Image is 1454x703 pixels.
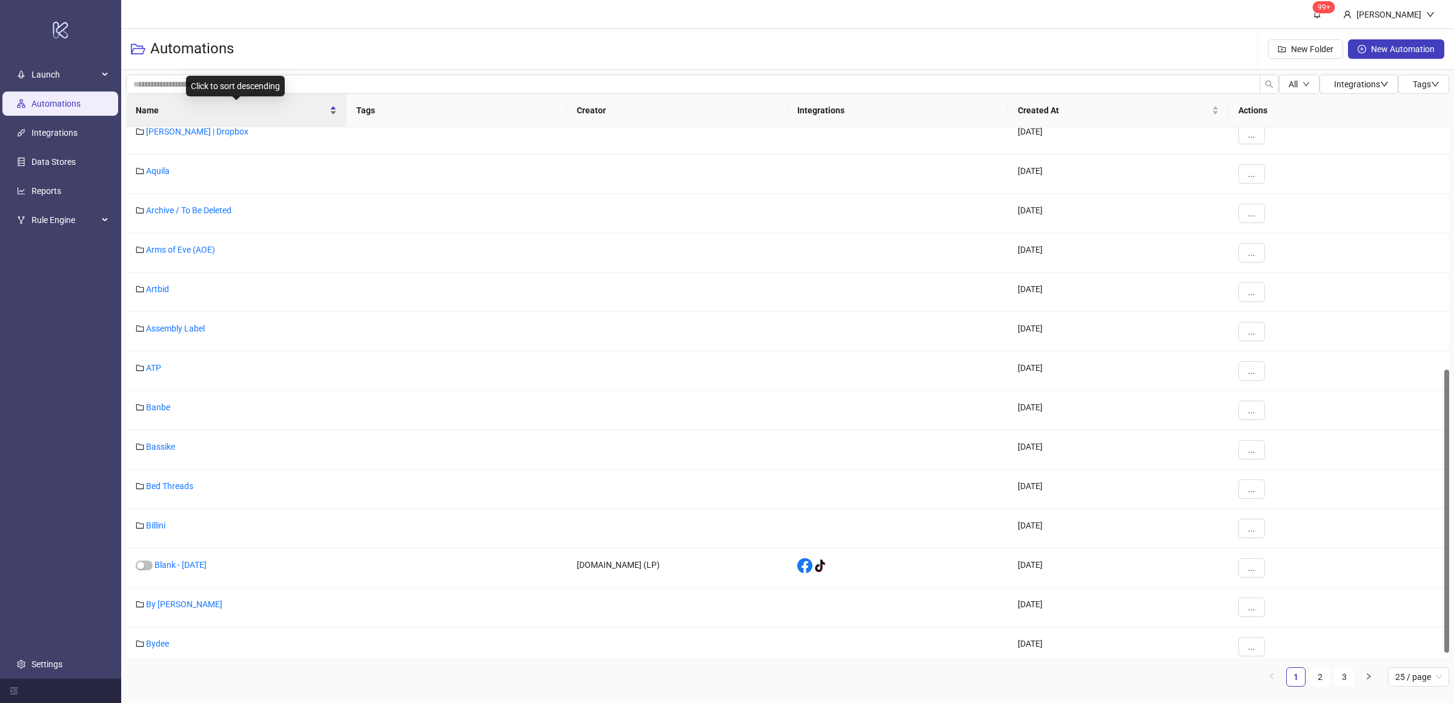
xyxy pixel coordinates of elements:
th: Creator [567,94,788,127]
button: ... [1238,243,1265,262]
li: 3 [1335,667,1354,687]
div: [DATE] [1008,351,1229,391]
span: ... [1248,445,1255,455]
a: Banbe [146,402,170,412]
div: [DATE] [1008,470,1229,509]
a: 2 [1311,668,1329,686]
span: ... [1248,327,1255,336]
th: Integrations [788,94,1008,127]
a: ATP [146,363,161,373]
div: [DATE] [1008,430,1229,470]
button: ... [1238,479,1265,499]
a: Bed Threads [146,481,193,491]
button: ... [1238,125,1265,144]
button: ... [1238,558,1265,578]
span: ... [1248,248,1255,258]
button: ... [1238,322,1265,341]
div: [DATE] [1008,115,1229,155]
span: New Automation [1371,44,1435,54]
span: plus-circle [1358,45,1366,53]
span: folder [136,639,144,648]
span: New Folder [1291,44,1333,54]
button: New Folder [1268,39,1343,59]
span: ... [1248,642,1255,651]
span: ... [1248,524,1255,533]
button: Tagsdown [1398,75,1449,94]
div: [DATE] [1008,194,1229,233]
a: Artbid [146,284,169,294]
button: ... [1238,204,1265,223]
a: Arms of Eve (AOE) [146,245,215,255]
div: [DATE] [1008,588,1229,627]
div: [DATE] [1008,391,1229,430]
a: Automations [32,99,81,108]
button: New Automation [1348,39,1444,59]
a: Assembly Label [146,324,205,333]
span: ... [1248,169,1255,179]
div: [PERSON_NAME] [1352,8,1426,21]
span: folder [136,206,144,215]
th: Actions [1229,94,1449,127]
div: [DATE] [1008,627,1229,667]
button: ... [1238,637,1265,656]
span: Rule Engine [32,208,98,232]
span: bell [1313,10,1321,18]
div: [DATE] [1008,509,1229,548]
span: Launch [32,62,98,87]
span: folder [136,403,144,411]
span: menu-fold [10,687,18,695]
div: [DATE] [1008,548,1229,588]
button: ... [1238,361,1265,381]
span: folder [136,167,144,175]
button: ... [1238,440,1265,459]
a: Bassike [146,442,175,451]
span: ... [1248,484,1255,494]
span: down [1380,80,1389,88]
span: rocket [17,70,25,79]
a: 3 [1335,668,1353,686]
span: Name [136,104,327,117]
div: [DATE] [1008,273,1229,312]
a: [PERSON_NAME] | Dropbox [146,127,248,136]
span: ... [1248,602,1255,612]
a: By [PERSON_NAME] [146,599,222,609]
li: Previous Page [1262,667,1281,687]
a: Bydee [146,639,169,648]
li: 2 [1310,667,1330,687]
a: Data Stores [32,157,76,167]
a: Integrations [32,128,78,138]
h3: Automations [150,39,234,59]
span: folder [136,442,144,451]
span: folder [136,364,144,372]
div: Click to sort descending [186,76,285,96]
sup: 1778 [1313,1,1335,13]
span: user [1343,10,1352,19]
button: right [1359,667,1378,687]
span: folder-open [131,42,145,56]
a: Settings [32,659,62,669]
a: Reports [32,186,61,196]
span: search [1265,80,1273,88]
button: ... [1238,598,1265,617]
a: Billini [146,521,165,530]
span: down [1426,10,1435,19]
span: folder-add [1278,45,1286,53]
span: All [1289,79,1298,89]
span: 25 / page [1395,668,1442,686]
span: Integrations [1334,79,1389,89]
span: folder [136,521,144,530]
span: left [1268,673,1275,680]
th: Name [126,94,347,127]
button: ... [1238,401,1265,420]
span: ... [1248,287,1255,297]
span: Created At [1018,104,1209,117]
span: folder [136,127,144,136]
span: down [1303,81,1310,88]
span: folder [136,600,144,608]
span: down [1431,80,1439,88]
span: folder [136,245,144,254]
button: Alldown [1279,75,1320,94]
a: 1 [1287,668,1305,686]
a: Archive / To Be Deleted [146,205,231,215]
a: Aquila [146,166,170,176]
